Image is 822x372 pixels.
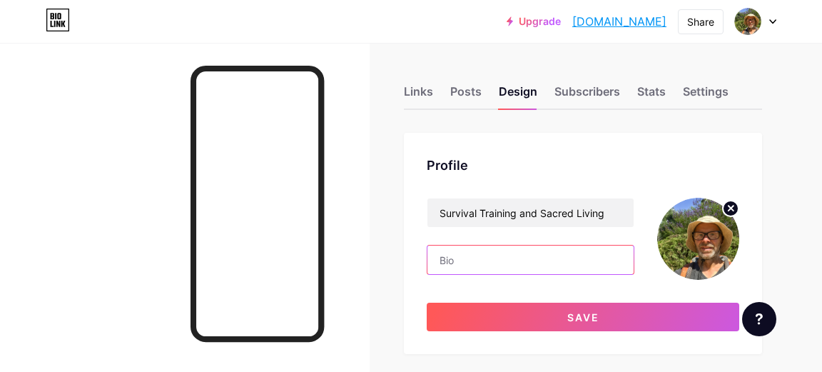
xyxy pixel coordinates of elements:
div: Stats [637,83,666,109]
div: Share [687,14,714,29]
button: Save [427,303,739,331]
div: Links [404,83,433,109]
span: Save [567,311,599,323]
a: Upgrade [507,16,561,27]
img: baden [734,8,761,35]
div: Posts [450,83,482,109]
div: Design [499,83,537,109]
input: Bio [427,246,634,274]
div: Settings [683,83,729,109]
div: Subscribers [554,83,620,109]
a: [DOMAIN_NAME] [572,13,666,30]
input: Name [427,198,634,227]
img: baden [657,198,739,280]
div: Profile [427,156,739,175]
